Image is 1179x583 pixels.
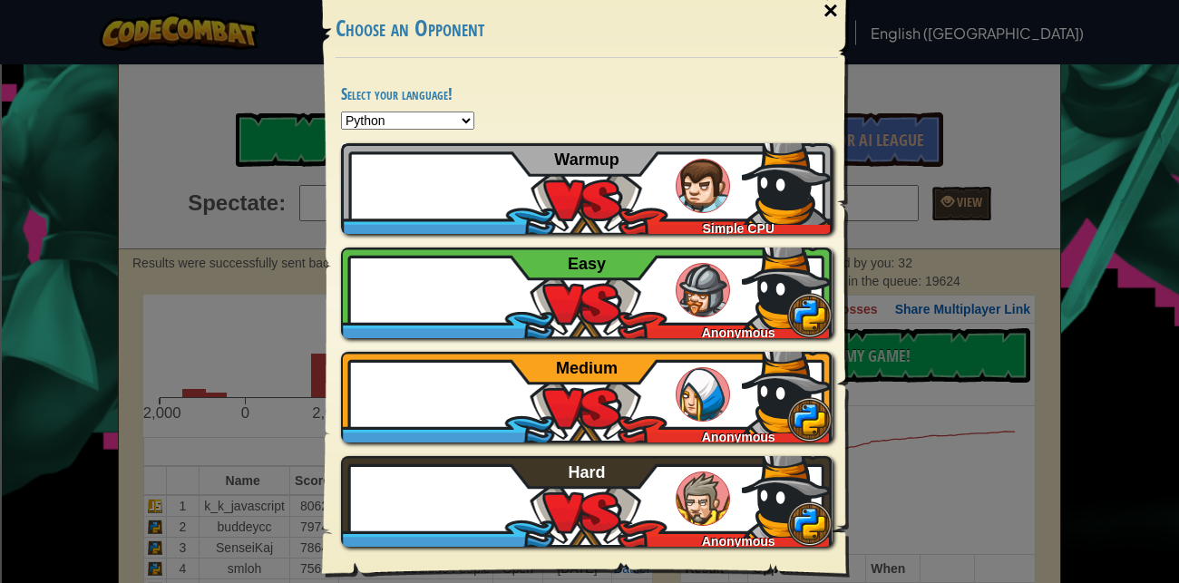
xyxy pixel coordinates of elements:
[676,263,730,317] img: humans_ladder_easy.png
[7,108,1172,124] div: Options
[7,43,1172,59] div: Sort A > Z
[7,59,1172,75] div: Sort New > Old
[7,24,168,43] input: Search outlines
[702,326,775,340] span: Anonymous
[7,124,1172,141] div: Sign out
[341,352,833,442] a: Anonymous
[554,151,619,169] span: Warmup
[742,343,833,433] img: D4DlcJlrGZ6GAAAAAElFTkSuQmCC
[341,248,833,338] a: Anonymous
[702,430,775,444] span: Anonymous
[336,16,838,41] h3: Choose an Opponent
[569,463,606,481] span: Hard
[568,255,606,273] span: Easy
[742,134,833,225] img: D4DlcJlrGZ6GAAAAAElFTkSuQmCC
[341,456,833,547] a: Anonymous
[742,238,833,329] img: D4DlcJlrGZ6GAAAAAElFTkSuQmCC
[556,359,618,377] span: Medium
[702,534,775,549] span: Anonymous
[7,7,379,24] div: Home
[7,92,1172,108] div: Delete
[703,221,775,236] span: Simple CPU
[676,471,730,526] img: humans_ladder_hard.png
[742,447,833,538] img: D4DlcJlrGZ6GAAAAAElFTkSuQmCC
[676,367,730,422] img: humans_ladder_medium.png
[341,85,833,102] h4: Select your language!
[341,143,833,234] a: Simple CPU
[7,75,1172,92] div: Move To ...
[676,159,730,213] img: humans_ladder_tutorial.png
